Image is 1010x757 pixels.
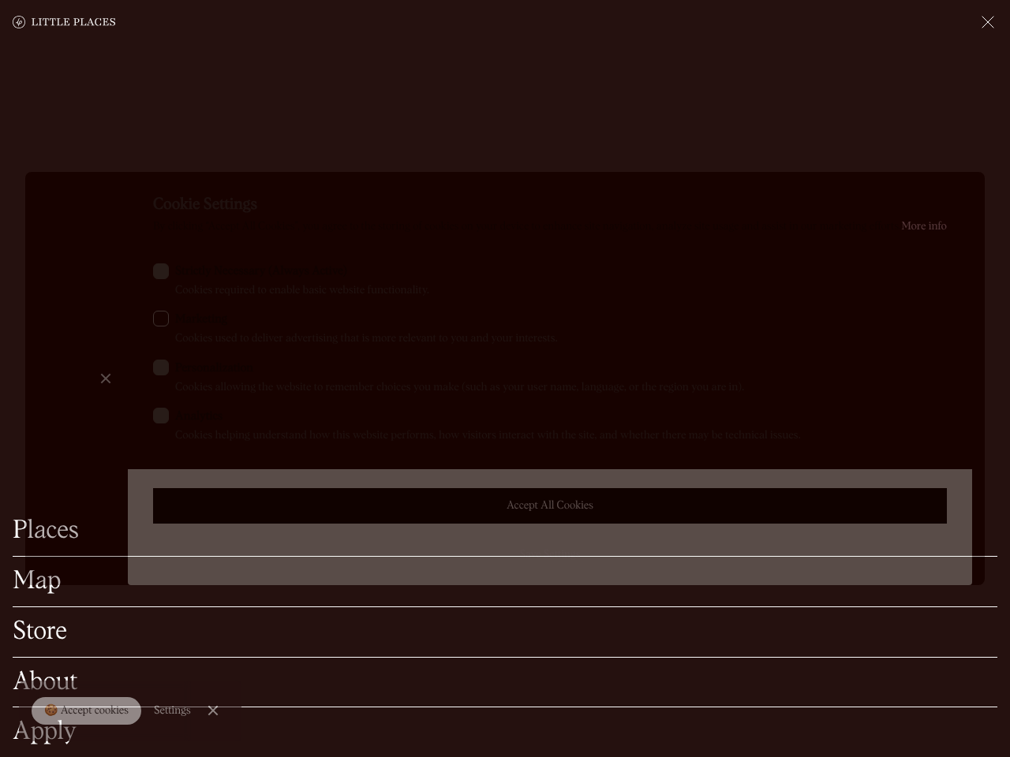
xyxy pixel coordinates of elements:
[175,408,223,425] span: Analytics
[901,221,947,232] a: More info
[175,428,947,444] div: Cookies helping understand how this website performs, how visitors interact with the site, and wh...
[170,500,930,511] div: Accept All Cookies
[153,235,947,563] form: ck-form
[153,549,947,560] div: Save Settings
[175,311,227,328] span: Marketing
[175,380,947,396] div: Cookies allowing the website to remember choices you make (such as your user name, language, or t...
[175,331,947,347] div: Cookies used to deliver advertising that is more relevant to you and your interests.
[175,263,947,280] div: Strictly Necessary (Always Active)
[175,360,253,377] span: Personalization
[175,283,947,299] div: Cookies required to enable basic website functionality.
[153,219,947,235] div: By clicking “Accept All Cookies”, you agree to the storing of cookies on your device to enhance s...
[153,194,947,216] div: Cookie Settings
[90,363,122,394] a: Close Cookie Preference Manager
[153,536,947,572] a: Save Settings
[153,488,947,524] a: Accept All Cookies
